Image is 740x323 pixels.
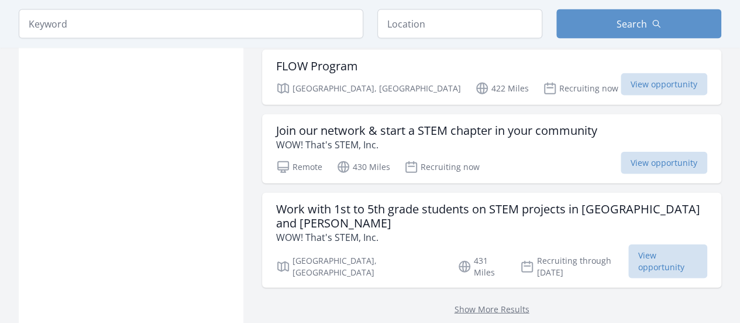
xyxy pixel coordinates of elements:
[262,193,721,288] a: Work with 1st to 5th grade students on STEM projects in [GEOGRAPHIC_DATA] and [PERSON_NAME] WOW! ...
[457,255,506,278] p: 431 Miles
[276,81,461,96] p: [GEOGRAPHIC_DATA], [GEOGRAPHIC_DATA]
[617,17,647,31] span: Search
[543,81,618,96] p: Recruiting now
[19,9,363,39] input: Keyword
[520,255,628,278] p: Recruiting through [DATE]
[621,73,707,96] span: View opportunity
[377,9,542,39] input: Location
[276,255,443,278] p: [GEOGRAPHIC_DATA], [GEOGRAPHIC_DATA]
[276,124,597,138] h3: Join our network & start a STEM chapter in your community
[556,9,721,39] button: Search
[336,160,390,174] p: 430 Miles
[621,152,707,174] span: View opportunity
[628,244,707,278] span: View opportunity
[276,230,707,244] p: WOW! That's STEM, Inc.
[276,138,597,152] p: WOW! That's STEM, Inc.
[276,59,358,73] h3: FLOW Program
[455,304,529,315] a: Show More Results
[276,202,707,230] h3: Work with 1st to 5th grade students on STEM projects in [GEOGRAPHIC_DATA] and [PERSON_NAME]
[262,114,721,183] a: Join our network & start a STEM chapter in your community WOW! That's STEM, Inc. Remote 430 Miles...
[276,160,322,174] p: Remote
[262,50,721,105] a: FLOW Program [GEOGRAPHIC_DATA], [GEOGRAPHIC_DATA] 422 Miles Recruiting now View opportunity
[475,81,529,96] p: 422 Miles
[404,160,480,174] p: Recruiting now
